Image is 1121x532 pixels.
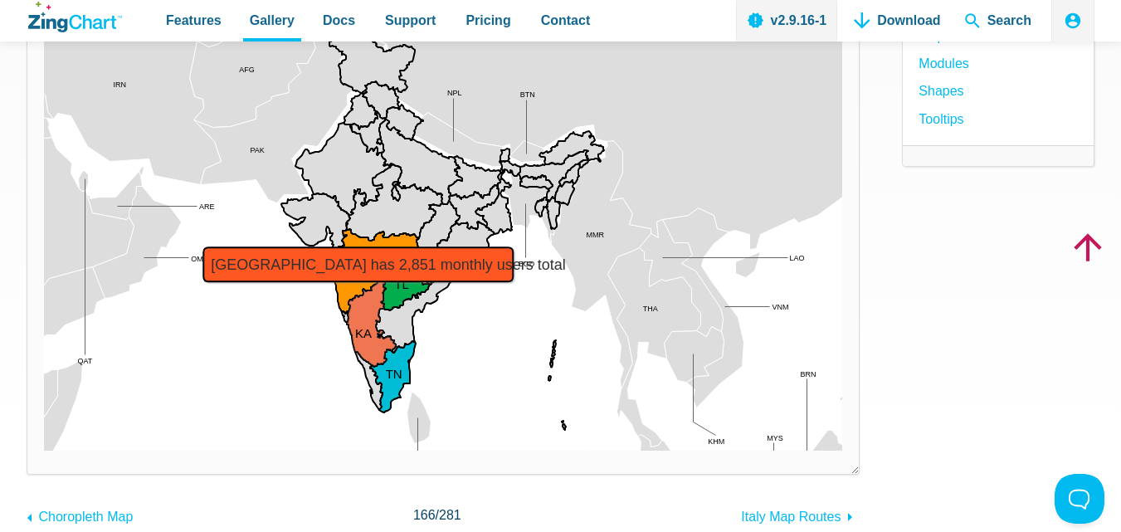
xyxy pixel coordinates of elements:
[250,9,295,32] span: Gallery
[919,80,963,102] a: Shapes
[439,508,461,522] span: 281
[27,501,133,528] a: Choropleth Map
[741,510,841,524] span: Italy Map Routes
[465,9,510,32] span: Pricing
[413,508,436,522] span: 166
[413,504,461,526] span: /
[323,9,355,32] span: Docs
[541,9,591,32] span: Contact
[919,52,968,75] a: modules
[741,501,860,528] a: Italy Map Routes
[919,108,963,130] a: Tooltips
[385,9,436,32] span: Support
[1055,474,1104,524] iframe: Toggle Customer Support
[166,9,222,32] span: Features
[38,510,133,524] span: Choropleth Map
[28,2,122,32] a: ZingChart Logo. Click to return to the homepage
